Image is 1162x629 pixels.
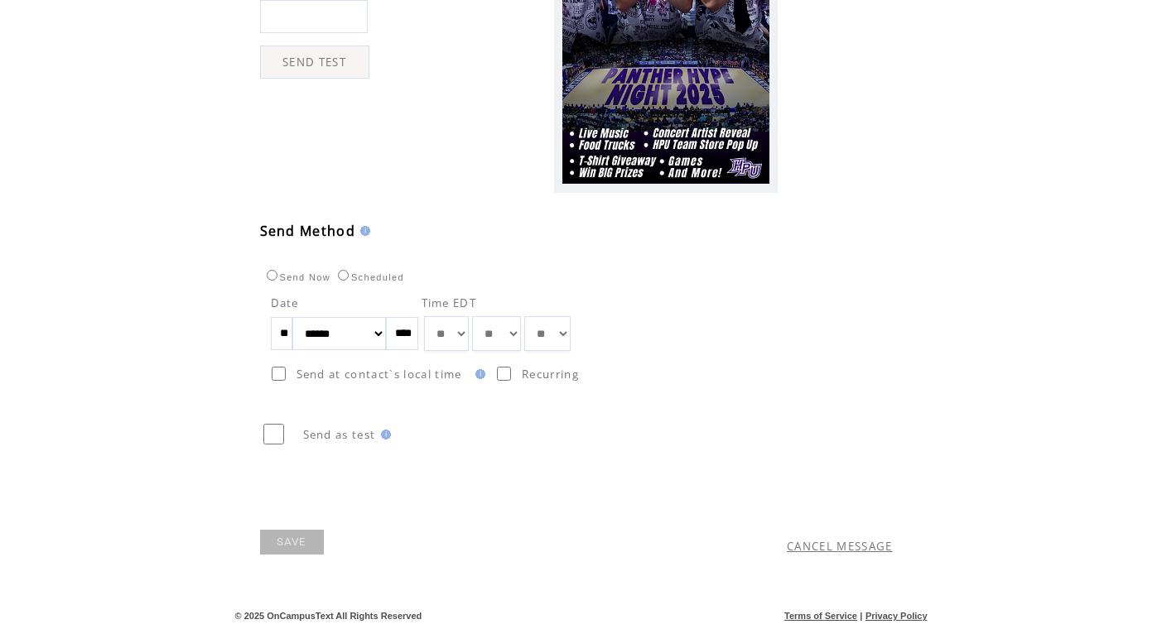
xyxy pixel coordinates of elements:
input: Send Now [267,270,277,281]
span: Send Method [260,222,356,240]
a: Terms of Service [784,611,857,621]
img: help.gif [355,226,370,236]
img: help.gif [376,430,391,439]
a: SAVE [260,530,324,555]
a: Privacy Policy [865,611,928,621]
span: Date [271,295,299,310]
input: Scheduled [338,270,349,281]
a: SEND TEST [260,46,369,79]
span: © 2025 OnCampusText All Rights Reserved [235,611,422,621]
label: Send Now [263,272,330,282]
span: Send at contact`s local time [297,367,462,382]
span: Recurring [522,367,579,382]
span: Send as test [303,427,376,442]
a: CANCEL MESSAGE [787,539,893,554]
label: Scheduled [334,272,404,282]
span: Time EDT [422,295,477,310]
img: help.gif [470,369,485,379]
span: | [860,611,862,621]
